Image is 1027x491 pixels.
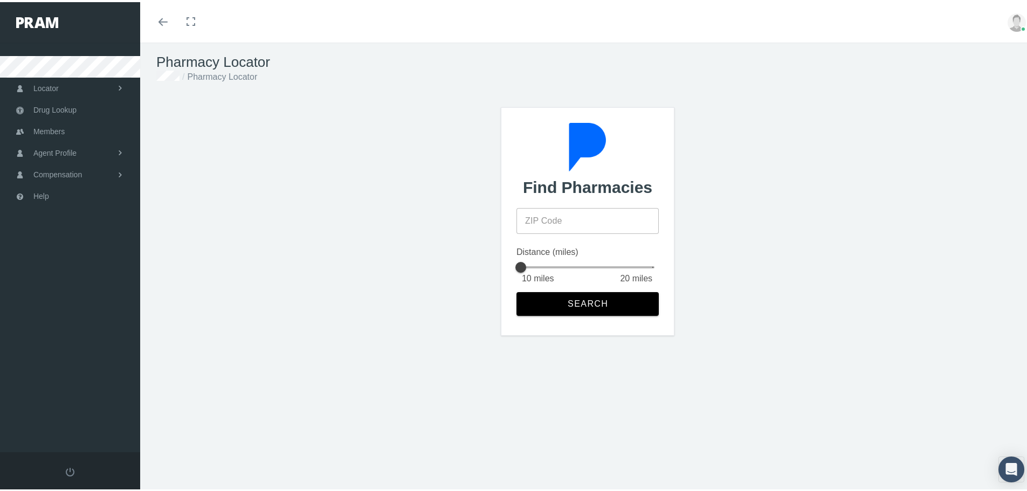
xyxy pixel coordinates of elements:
[998,454,1024,480] div: Open Intercom Messenger
[33,141,77,161] span: Agent Profile
[516,290,659,314] button: Search
[33,76,59,96] span: Locator
[33,119,65,140] span: Members
[16,15,58,26] img: PRAM_20_x_78.png
[33,98,77,118] span: Drug Lookup
[180,68,257,81] li: Pharmacy Locator
[33,162,82,183] span: Compensation
[516,244,659,257] div: Distance (miles)
[620,270,652,283] div: 20 miles
[563,121,612,169] img: gecBt0JDzQm8O6kn25X4gW9lZq9CCVzdclDVqCHmA7bLfqN9fqRSwNmnCZ0K3CoNLSfwcuCe0bByAtsDYhs1pJzAV9A5Gk5OY...
[156,52,1019,68] h1: Pharmacy Locator
[523,176,652,195] h2: Find Pharmacies
[1008,11,1026,30] img: user-placeholder.jpg
[522,270,554,283] div: 10 miles
[567,297,609,307] span: Search
[33,184,49,204] span: Help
